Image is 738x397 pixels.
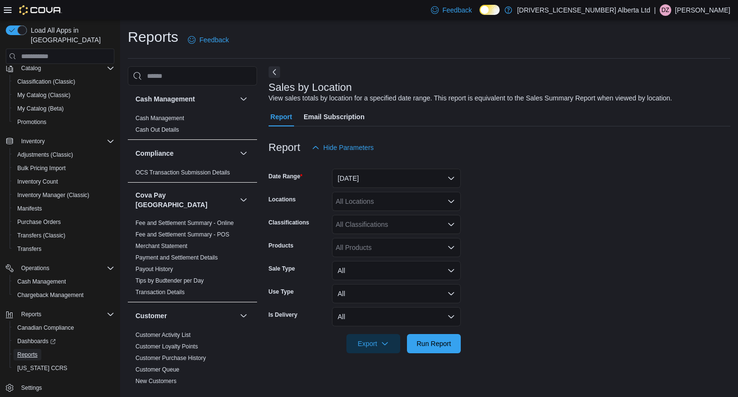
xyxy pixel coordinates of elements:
button: Classification (Classic) [10,75,118,88]
button: Reports [10,348,118,361]
span: Fee and Settlement Summary - Online [135,219,234,227]
span: Hide Parameters [323,143,374,152]
button: Export [346,334,400,353]
button: All [332,261,461,280]
label: Classifications [269,219,309,226]
span: Bulk Pricing Import [17,164,66,172]
span: Load All Apps in [GEOGRAPHIC_DATA] [27,25,114,45]
span: Inventory Manager (Classic) [13,189,114,201]
a: Canadian Compliance [13,322,78,334]
a: Inventory Manager (Classic) [13,189,93,201]
button: Promotions [10,115,118,129]
span: Run Report [417,339,451,348]
a: Dashboards [10,335,118,348]
a: Inventory Count [13,176,62,187]
span: Catalog [21,64,41,72]
span: Adjustments (Classic) [13,149,114,161]
a: OCS Transaction Submission Details [135,169,230,176]
h1: Reports [128,27,178,47]
a: Feedback [427,0,476,20]
h3: Report [269,142,300,153]
a: Customer Queue [135,366,179,373]
div: Doug Zimmerman [660,4,671,16]
a: Purchase Orders [13,216,65,228]
span: Cash Management [17,278,66,285]
span: Chargeback Management [17,291,84,299]
span: My Catalog (Classic) [13,89,114,101]
span: Payout History [135,265,173,273]
img: Cova [19,5,62,15]
div: Cash Management [128,112,257,139]
span: Purchase Orders [13,216,114,228]
span: Cash Out Details [135,126,179,134]
span: Operations [21,264,49,272]
a: Fee and Settlement Summary - POS [135,231,229,238]
span: Customer Activity List [135,331,191,339]
span: Cash Management [13,276,114,287]
a: Adjustments (Classic) [13,149,77,161]
span: Inventory Manager (Classic) [17,191,89,199]
h3: Compliance [135,149,173,158]
p: | [654,4,656,16]
button: Cash Management [238,93,249,105]
a: Transaction Details [135,289,184,296]
button: All [332,307,461,326]
span: Operations [17,262,114,274]
a: Classification (Classic) [13,76,79,87]
span: Reports [13,349,114,360]
a: My Catalog (Beta) [13,103,68,114]
span: Promotions [17,118,47,126]
button: All [332,284,461,303]
button: Manifests [10,202,118,215]
span: Settings [17,382,114,394]
span: My Catalog (Classic) [17,91,71,99]
span: Report [271,107,292,126]
label: Date Range [269,173,303,180]
div: Customer [128,329,257,391]
a: Transfers (Classic) [13,230,69,241]
a: Reports [13,349,41,360]
button: Purchase Orders [10,215,118,229]
span: Canadian Compliance [13,322,114,334]
button: Inventory [2,135,118,148]
span: [US_STATE] CCRS [17,364,67,372]
a: Transfers [13,243,45,255]
span: Dashboards [13,335,114,347]
button: Settings [2,381,118,395]
button: Customer [135,311,236,321]
div: View sales totals by location for a specified date range. This report is equivalent to the Sales ... [269,93,672,103]
h3: Cash Management [135,94,195,104]
span: Classification (Classic) [13,76,114,87]
button: Bulk Pricing Import [10,161,118,175]
div: Compliance [128,167,257,182]
span: Settings [21,384,42,392]
div: Cova Pay [GEOGRAPHIC_DATA] [128,217,257,302]
button: Open list of options [447,221,455,228]
button: My Catalog (Beta) [10,102,118,115]
button: Inventory Count [10,175,118,188]
h3: Sales by Location [269,82,352,93]
button: Compliance [135,149,236,158]
input: Dark Mode [480,5,500,15]
a: Chargeback Management [13,289,87,301]
span: Purchase Orders [17,218,61,226]
label: Use Type [269,288,294,296]
button: Hide Parameters [308,138,378,157]
button: Compliance [238,148,249,159]
span: Classification (Classic) [17,78,75,86]
span: Cash Management [135,114,184,122]
button: Cash Management [135,94,236,104]
button: Inventory [17,136,49,147]
span: My Catalog (Beta) [13,103,114,114]
label: Is Delivery [269,311,297,319]
a: Cash Out Details [135,126,179,133]
a: Merchant Statement [135,243,187,249]
a: New Customers [135,378,176,385]
button: Adjustments (Classic) [10,148,118,161]
button: [DATE] [332,169,461,188]
a: Customer Loyalty Points [135,343,198,350]
span: Manifests [13,203,114,214]
span: Dashboards [17,337,56,345]
span: Reports [17,309,114,320]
